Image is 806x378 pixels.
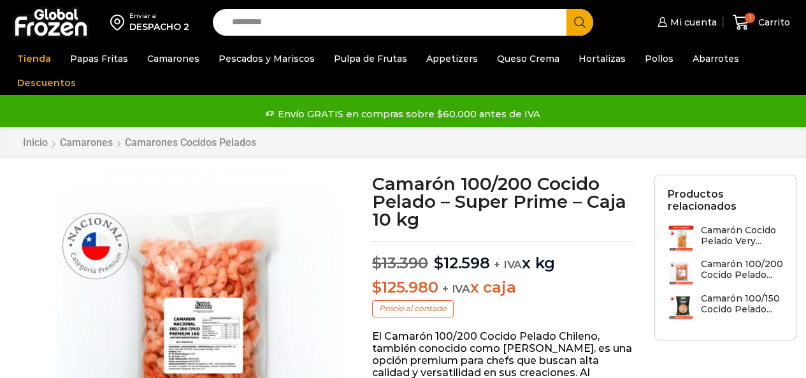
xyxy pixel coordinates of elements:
[667,16,717,29] span: Mi cuenta
[686,47,745,71] a: Abarrotes
[22,136,48,149] a: Inicio
[730,8,793,38] a: 1 Carrito
[745,13,755,23] span: 1
[372,241,635,273] p: x kg
[668,259,783,286] a: Camarón 100/200 Cocido Pelado...
[668,225,783,252] a: Camarón Cocido Pelado Very...
[129,20,189,33] div: DESPACHO 2
[755,16,790,29] span: Carrito
[372,279,635,297] p: x caja
[110,11,129,33] img: address-field-icon.svg
[491,47,566,71] a: Queso Crema
[434,254,443,272] span: $
[372,300,454,317] p: Precio al contado
[372,254,382,272] span: $
[372,175,635,228] h1: Camarón 100/200 Cocido Pelado – Super Prime – Caja 10 kg
[11,71,82,95] a: Descuentos
[129,11,189,20] div: Enviar a
[654,10,717,35] a: Mi cuenta
[22,136,257,149] nav: Breadcrumb
[701,293,783,315] h3: Camarón 100/150 Cocido Pelado...
[668,293,783,321] a: Camarón 100/150 Cocido Pelado...
[566,9,593,36] button: Search button
[141,47,206,71] a: Camarones
[572,47,632,71] a: Hortalizas
[494,258,522,271] span: + IVA
[11,47,57,71] a: Tienda
[212,47,321,71] a: Pescados y Mariscos
[327,47,414,71] a: Pulpa de Frutas
[420,47,484,71] a: Appetizers
[372,278,438,296] bdi: 125.980
[442,282,470,295] span: + IVA
[638,47,680,71] a: Pollos
[64,47,134,71] a: Papas Fritas
[372,278,382,296] span: $
[701,259,783,280] h3: Camarón 100/200 Cocido Pelado...
[701,225,783,247] h3: Camarón Cocido Pelado Very...
[59,136,113,149] a: Camarones
[124,136,257,149] a: Camarones Cocidos Pelados
[668,188,783,212] h2: Productos relacionados
[372,254,428,272] bdi: 13.390
[434,254,489,272] bdi: 12.598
